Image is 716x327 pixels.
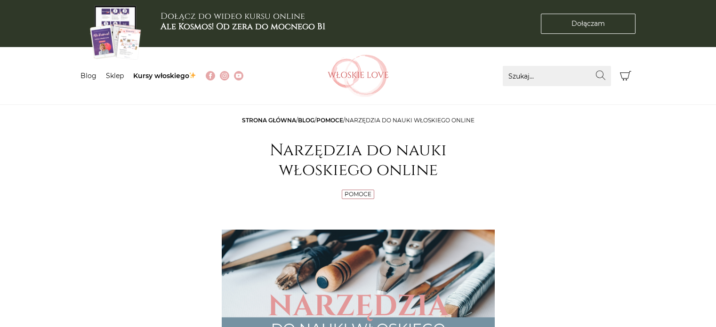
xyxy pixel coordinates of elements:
a: Sklep [106,72,124,80]
a: Blog [80,72,97,80]
a: Blog [298,117,314,124]
b: Ale Kosmos! Od zera do mocnego B1 [161,21,325,32]
input: Szukaj... [503,66,611,86]
a: Dołączam [541,14,636,34]
h3: Dołącz do wideo kursu online [161,11,325,32]
a: Strona główna [242,117,296,124]
span: / / / [242,117,475,124]
button: Koszyk [616,66,636,86]
a: Kursy włoskiego [133,72,197,80]
img: ✨ [189,72,196,79]
span: Narzędzia do nauki włoskiego online [345,117,475,124]
span: Dołączam [571,19,605,29]
img: Włoskielove [328,55,389,97]
a: Pomoce [316,117,343,124]
h1: Narzędzia do nauki włoskiego online [222,141,495,180]
a: Pomoce [345,191,371,198]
